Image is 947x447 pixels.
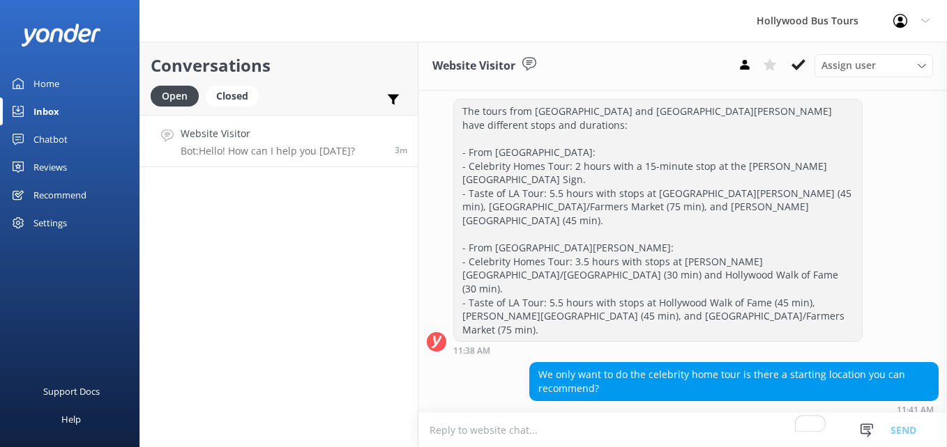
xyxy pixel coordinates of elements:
div: Assign User [815,54,933,77]
div: Reviews [33,153,67,181]
textarea: To enrich screen reader interactions, please activate Accessibility in Grammarly extension settings [418,413,947,447]
strong: 11:38 AM [453,347,490,355]
p: Bot: Hello! How can I help you [DATE]? [181,145,355,157]
div: Closed [206,86,259,107]
div: Aug 26 2025 11:41am (UTC -07:00) America/Tijuana [529,405,939,414]
div: Settings [33,209,67,237]
img: yonder-white-logo.png [21,24,101,47]
a: Open [151,88,206,103]
h4: Website Visitor [181,126,355,141]
span: Aug 26 2025 11:37am (UTC -07:00) America/Tijuana [395,144,407,156]
div: Recommend [33,181,86,209]
div: Open [151,86,199,107]
div: Support Docs [43,377,100,405]
a: Closed [206,88,266,103]
h3: Website Visitor [432,57,515,75]
strong: 11:38 AM [897,84,934,92]
div: Inbox [33,97,59,125]
div: Aug 26 2025 11:38am (UTC -07:00) America/Tijuana [453,345,863,355]
span: Assign user [821,58,876,73]
div: Chatbot [33,125,68,153]
div: We only want to do the celebrity home tour is there a starting location you can recommend? [530,363,938,400]
div: The tours from [GEOGRAPHIC_DATA] and [GEOGRAPHIC_DATA][PERSON_NAME] have different stops and dura... [454,100,862,341]
strong: 11:41 AM [897,406,934,414]
div: Help [61,405,81,433]
h2: Conversations [151,52,407,79]
a: Website VisitorBot:Hello! How can I help you [DATE]?3m [140,115,418,167]
div: Home [33,70,59,97]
